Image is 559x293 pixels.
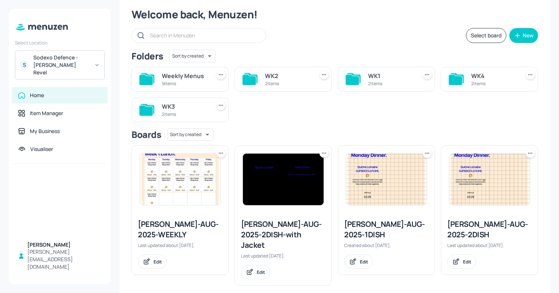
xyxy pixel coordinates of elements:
img: 2025-08-13-1755106304385k5dp9j5cm9o.jpeg [140,154,220,205]
div: WK4 [471,71,517,80]
img: 2025-09-11-17575870388115kzimtcfjlg.jpeg [243,154,324,205]
div: S [20,61,29,70]
div: [PERSON_NAME]-AUG-2025-1DISH [344,219,429,240]
div: Select Location [15,40,105,46]
div: 2 items [368,80,414,87]
div: WK1 [368,71,414,80]
div: Welcome back, Menuzen! [132,8,538,21]
input: Search in Menuzen [150,30,258,41]
div: 9 items [162,80,207,87]
div: Folders [132,50,163,62]
div: [PERSON_NAME][EMAIL_ADDRESS][DOMAIN_NAME] [27,248,102,271]
div: Sodexo Defence - [PERSON_NAME] Revel [33,54,90,76]
div: [PERSON_NAME] [27,241,102,249]
div: 2 items [471,80,517,87]
div: 2 items [162,111,207,117]
div: Last updated about [DATE]. [138,242,222,249]
div: Edit [257,269,265,275]
div: Visualiser [30,145,53,153]
div: Weekly Menus [162,71,207,80]
div: Boards [132,129,161,141]
div: Home [30,92,44,99]
div: [PERSON_NAME]-AUG-2025-2DISH-with Jacket [241,219,325,250]
div: 2 items [265,80,311,87]
div: WK2 [265,71,311,80]
div: My Business [30,127,60,135]
div: Last updated [DATE]. [241,253,325,259]
div: [PERSON_NAME]-AUG-2025-2DISH [447,219,532,240]
div: Sort by created [167,127,213,142]
div: Last updated about [DATE]. [447,242,532,249]
div: New [523,33,534,38]
div: Created about [DATE]. [344,242,429,249]
div: Edit [360,259,368,265]
div: Edit [463,259,471,265]
button: New [509,28,538,43]
div: [PERSON_NAME]-AUG-2025-WEEKLY [138,219,222,240]
div: Edit [154,259,162,265]
div: Item Manager [30,110,63,117]
button: Select board [466,28,506,43]
img: 2025-08-06-175448710006414mtfxt0123.jpeg [346,154,427,205]
img: 2025-08-06-175448710006414mtfxt0123.jpeg [449,154,530,205]
div: WK3 [162,102,207,111]
div: Sort by created [169,49,216,64]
